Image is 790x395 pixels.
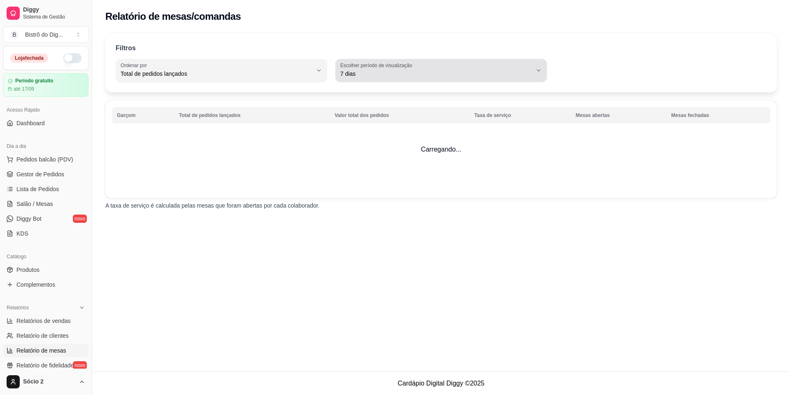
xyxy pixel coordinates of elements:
span: Relatórios [7,304,29,311]
button: Ordenar porTotal de pedidos lançados [116,59,327,82]
a: Salão / Mesas [3,197,88,210]
span: Relatórios de vendas [16,317,71,325]
button: Pedidos balcão (PDV) [3,153,88,166]
span: Diggy Bot [16,215,42,223]
a: Relatório de mesas [3,344,88,357]
td: Carregando... [105,101,777,198]
div: Bistrô do Dig ... [25,30,63,39]
div: Loja fechada [10,54,48,63]
label: Escolher período de visualização [340,62,415,69]
span: Complementos [16,280,55,289]
div: Dia a dia [3,140,88,153]
p: Filtros [116,43,136,53]
span: 7 dias [340,70,532,78]
button: Sócio 2 [3,372,88,392]
span: Relatório de clientes [16,332,69,340]
a: DiggySistema de Gestão [3,3,88,23]
button: Alterar Status [63,53,81,63]
span: B [10,30,19,39]
span: KDS [16,229,28,238]
span: Total de pedidos lançados [121,70,312,78]
a: Diggy Botnovo [3,212,88,225]
article: até 17/09 [14,86,34,92]
span: Relatório de mesas [16,346,66,355]
p: A taxa de serviço é calculada pelas mesas que foram abertas por cada colaborador. [105,201,777,210]
a: Produtos [3,263,88,276]
span: Pedidos balcão (PDV) [16,155,73,164]
a: Relatórios de vendas [3,314,88,327]
footer: Cardápio Digital Diggy © 2025 [92,372,790,395]
span: Sócio 2 [23,378,75,386]
span: Relatório de fidelidade [16,361,74,369]
div: Catálogo [3,250,88,263]
a: Gestor de Pedidos [3,168,88,181]
span: Produtos [16,266,39,274]
span: Salão / Mesas [16,200,53,208]
a: Relatório de clientes [3,329,88,342]
a: KDS [3,227,88,240]
h2: Relatório de mesas/comandas [105,10,241,23]
button: Select a team [3,26,88,43]
div: Acesso Rápido [3,103,88,117]
a: Lista de Pedidos [3,182,88,196]
a: Relatório de fidelidadenovo [3,359,88,372]
a: Período gratuitoaté 17/09 [3,73,88,97]
span: Gestor de Pedidos [16,170,64,178]
article: Período gratuito [15,78,53,84]
span: Sistema de Gestão [23,14,85,20]
a: Complementos [3,278,88,291]
a: Dashboard [3,117,88,130]
label: Ordenar por [121,62,150,69]
button: Escolher período de visualização7 dias [335,59,547,82]
span: Lista de Pedidos [16,185,59,193]
span: Diggy [23,6,85,14]
span: Dashboard [16,119,45,127]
